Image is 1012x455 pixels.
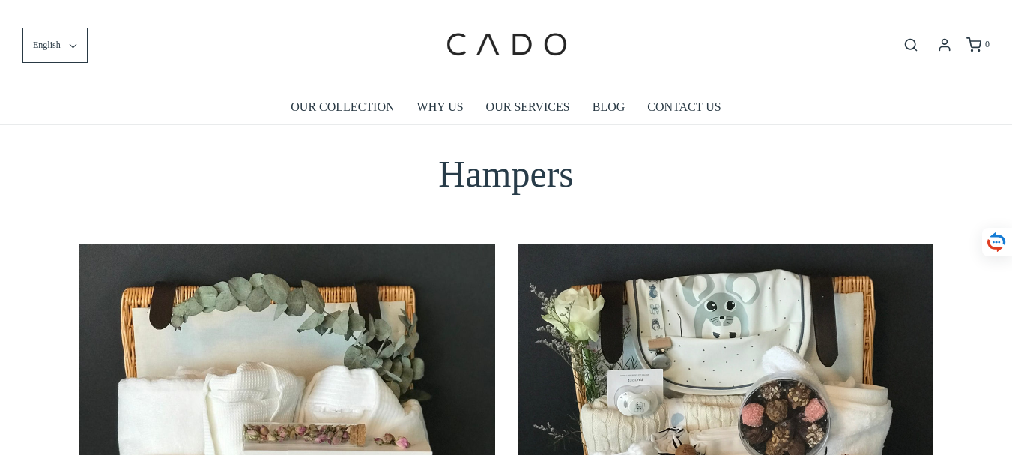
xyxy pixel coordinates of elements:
[486,90,570,124] a: OUR SERVICES
[965,37,990,52] a: 0
[897,37,924,53] button: Open search bar
[442,11,569,79] img: cadogifting
[438,153,574,195] span: Hampers
[417,90,464,124] a: WHY US
[647,90,721,124] a: CONTACT US
[291,90,394,124] a: OUR COLLECTION
[33,38,61,52] span: English
[985,39,990,49] span: 0
[593,90,625,124] a: BLOG
[22,28,88,63] button: English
